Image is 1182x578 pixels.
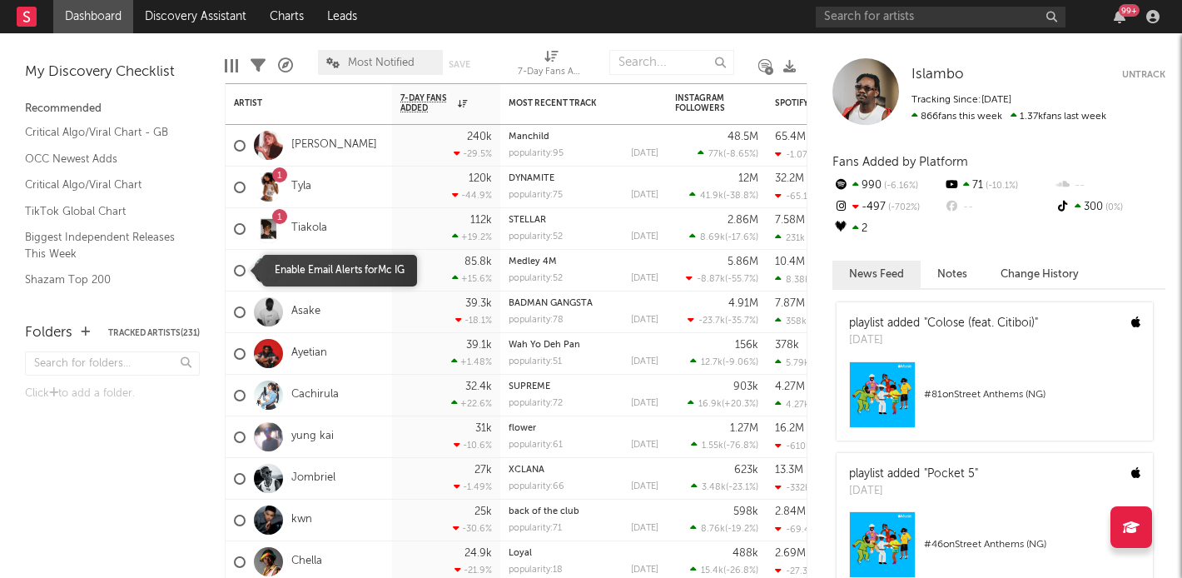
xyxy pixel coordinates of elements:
div: 39.3k [465,298,492,309]
div: popularity: 52 [509,232,563,242]
span: +20.3 % [724,400,756,409]
div: [DATE] [849,332,1038,349]
div: ( ) [690,356,758,367]
div: popularity: 72 [509,399,563,408]
div: popularity: 75 [509,191,563,200]
span: -26.8 % [726,566,756,576]
a: kwn [291,513,312,527]
span: 7-Day Fans Added [400,93,454,113]
a: Asake [291,305,320,319]
div: 623k [734,465,758,476]
div: +22.6 % [451,398,492,409]
span: 16.9k [698,400,722,409]
div: ( ) [686,273,758,284]
div: 156k [735,340,758,351]
div: 120k [469,173,492,184]
a: BADMAN GANGSTA [509,299,593,308]
div: ( ) [688,315,758,326]
div: 598k [733,506,758,517]
a: Critical Algo/Viral Chart [25,176,183,194]
div: ( ) [690,565,758,576]
a: Wah Yo Deh Pan [509,341,580,350]
a: TikTok Global Chart [25,202,183,221]
div: -1.49 % [454,481,492,492]
div: -1.07M [775,149,815,160]
span: 1.37k fans last week [911,112,1106,122]
div: back of the club [509,507,658,516]
span: -19.2 % [728,525,756,534]
a: "Colose (feat. Citiboi)" [924,317,1038,329]
div: popularity: 71 [509,524,562,533]
div: STELLAR [509,216,658,225]
div: -44.9 % [452,190,492,201]
a: [PERSON_NAME] [291,138,377,152]
div: -65.1k [775,191,812,202]
div: 488k [733,548,758,559]
div: 2.86M [728,215,758,226]
div: 31k [475,423,492,434]
div: -- [1055,175,1165,197]
span: -76.8 % [726,441,756,451]
div: -27.3k [775,566,812,576]
a: SUPREME [509,382,550,391]
div: +15.6 % [452,273,492,284]
div: +19.2 % [452,232,492,242]
a: Manchild [509,132,549,142]
span: 0 % [1103,203,1123,212]
div: [DATE] [631,274,658,283]
div: 903k [733,381,758,392]
div: ( ) [689,190,758,201]
div: Artist [234,98,359,108]
div: # 81 on Street Anthems (NG) [924,385,1140,405]
div: Edit Columns [225,42,238,90]
div: DYNAMITE [509,174,658,183]
div: popularity: 78 [509,316,564,325]
span: -55.7 % [728,275,756,284]
span: Fans Added by Platform [832,156,968,168]
a: Biggest Independent Releases This Week [25,228,183,262]
div: -29.5 % [454,148,492,159]
div: 25k [474,506,492,517]
button: Save [449,60,470,69]
span: 77k [708,150,723,159]
div: 231k [775,232,805,243]
div: 4.27M [775,381,805,392]
span: -17.6 % [728,233,756,242]
a: DYNAMITE [509,174,554,183]
span: Islambo [911,67,964,82]
div: [DATE] [631,482,658,491]
span: -35.7 % [728,316,756,326]
a: Critical Algo/Viral Chart - GB [25,123,183,142]
div: SUPREME [509,382,658,391]
div: Filters [251,42,266,90]
div: 5.79k [775,357,809,368]
div: Loyal [509,549,658,558]
div: Spotify Monthly Listeners [775,98,900,108]
div: popularity: 95 [509,149,564,158]
div: 27k [474,465,492,476]
div: XCLANA [509,466,658,475]
span: -8.65 % [726,150,756,159]
a: Medley 4M [509,257,557,267]
a: Ayetian [291,346,327,361]
div: -497 [832,197,943,218]
span: -23.7k [698,316,725,326]
div: 5.86M [728,257,758,267]
input: Search for folders... [25,351,200,376]
div: 65.4M [775,132,806,142]
a: flower [509,424,536,433]
div: 39.1k [466,340,492,351]
div: flower [509,424,658,433]
div: popularity: 66 [509,482,564,491]
div: popularity: 52 [509,274,563,283]
div: 16.2M [775,423,804,434]
div: 99 + [1119,4,1140,17]
div: -69.4k [775,524,815,535]
span: 1.55k [702,441,723,451]
div: 2.84M [775,506,806,517]
div: 4.27k [775,399,809,410]
a: Chella [291,555,322,569]
a: STELLAR [509,216,546,225]
div: [DATE] [631,441,658,450]
div: A&R Pipeline [278,42,293,90]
